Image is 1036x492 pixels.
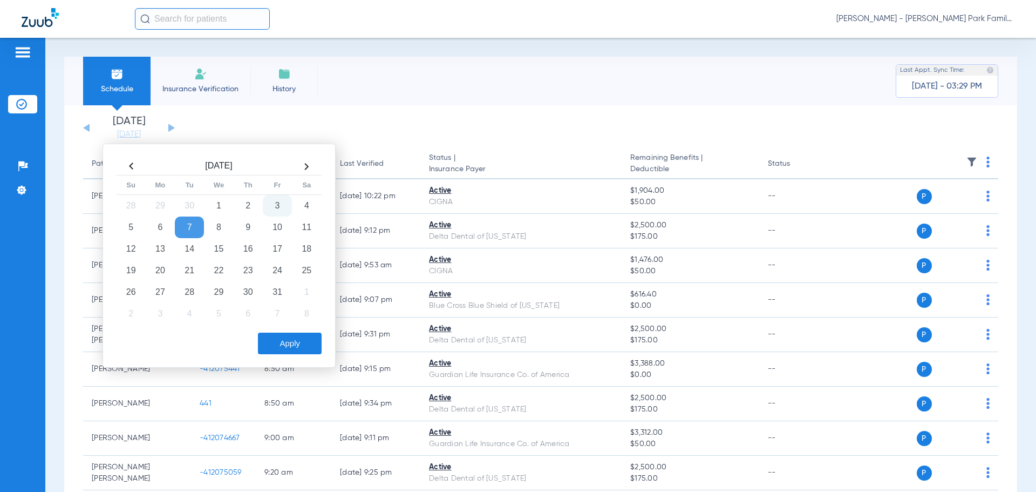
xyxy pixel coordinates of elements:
[917,189,932,204] span: P
[759,149,832,179] th: Status
[630,300,750,312] span: $0.00
[429,300,613,312] div: Blue Cross Blue Shield of [US_STATE]
[836,14,1014,24] span: [PERSON_NAME] - [PERSON_NAME] Park Family Dentistry
[200,400,212,407] span: 441
[917,431,932,446] span: P
[429,369,613,381] div: Guardian Life Insurance Co. of America
[917,396,932,412] span: P
[92,158,182,170] div: Patient Name
[331,387,420,421] td: [DATE] 9:34 PM
[429,439,613,450] div: Guardian Life Insurance Co. of America
[429,231,613,242] div: Delta Dental of [US_STATE]
[986,329,990,340] img: group-dot-blue.svg
[97,129,161,140] a: [DATE]
[159,84,242,95] span: Insurance Verification
[630,289,750,300] span: $616.40
[331,421,420,456] td: [DATE] 9:11 PM
[429,289,613,300] div: Active
[630,335,750,346] span: $175.00
[986,398,990,409] img: group-dot-blue.svg
[630,185,750,197] span: $1,904.00
[966,157,977,167] img: filter.svg
[429,197,613,208] div: CIGNA
[900,65,965,76] span: Last Appt. Sync Time:
[630,473,750,484] span: $175.00
[759,283,832,318] td: --
[759,318,832,352] td: --
[429,404,613,415] div: Delta Dental of [US_STATE]
[256,456,331,490] td: 9:20 AM
[630,266,750,277] span: $50.00
[429,335,613,346] div: Delta Dental of [US_STATE]
[200,469,242,476] span: -412075059
[630,231,750,242] span: $175.00
[986,433,990,443] img: group-dot-blue.svg
[630,404,750,415] span: $175.00
[194,68,207,80] img: Manual Insurance Verification
[83,421,191,456] td: [PERSON_NAME]
[83,387,191,421] td: [PERSON_NAME]
[331,214,420,248] td: [DATE] 9:12 PM
[429,473,613,484] div: Delta Dental of [US_STATE]
[917,293,932,308] span: P
[986,294,990,305] img: group-dot-blue.svg
[429,220,613,231] div: Active
[759,456,832,490] td: --
[14,46,31,59] img: hamburger-icon
[331,352,420,387] td: [DATE] 9:15 PM
[986,191,990,201] img: group-dot-blue.svg
[912,81,982,92] span: [DATE] - 03:29 PM
[630,323,750,335] span: $2,500.00
[331,248,420,283] td: [DATE] 9:53 AM
[331,456,420,490] td: [DATE] 9:25 PM
[429,323,613,335] div: Active
[429,185,613,197] div: Active
[340,158,384,170] div: Last Verified
[630,462,750,473] span: $2,500.00
[200,365,240,373] span: -412075441
[331,318,420,352] td: [DATE] 9:31 PM
[630,197,750,208] span: $50.00
[331,179,420,214] td: [DATE] 10:22 PM
[759,352,832,387] td: --
[630,164,750,175] span: Deductible
[340,158,412,170] div: Last Verified
[429,427,613,439] div: Active
[986,260,990,271] img: group-dot-blue.svg
[630,254,750,266] span: $1,476.00
[759,179,832,214] td: --
[429,266,613,277] div: CIGNA
[917,224,932,239] span: P
[917,362,932,377] span: P
[256,421,331,456] td: 9:00 AM
[986,363,990,374] img: group-dot-blue.svg
[83,352,191,387] td: [PERSON_NAME]
[429,358,613,369] div: Active
[135,8,270,30] input: Search for patients
[759,387,832,421] td: --
[986,225,990,236] img: group-dot-blue.svg
[258,84,310,95] span: History
[91,84,142,95] span: Schedule
[97,116,161,140] li: [DATE]
[622,149,759,179] th: Remaining Benefits |
[429,164,613,175] span: Insurance Payer
[146,158,292,176] th: [DATE]
[256,387,331,421] td: 8:50 AM
[256,352,331,387] td: 8:50 AM
[917,258,932,273] span: P
[331,283,420,318] td: [DATE] 9:07 PM
[429,393,613,404] div: Active
[986,467,990,478] img: group-dot-blue.svg
[429,254,613,266] div: Active
[630,393,750,404] span: $2,500.00
[258,333,322,354] button: Apply
[420,149,622,179] th: Status |
[759,248,832,283] td: --
[630,358,750,369] span: $3,388.00
[630,439,750,450] span: $50.00
[630,369,750,381] span: $0.00
[140,14,150,24] img: Search Icon
[111,68,124,80] img: Schedule
[278,68,291,80] img: History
